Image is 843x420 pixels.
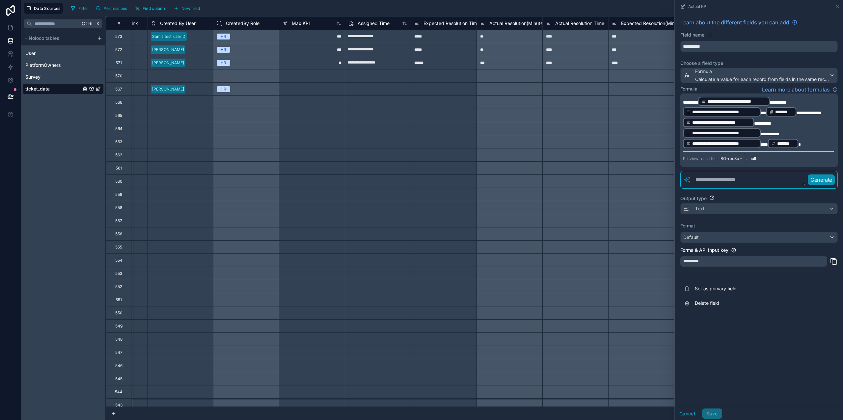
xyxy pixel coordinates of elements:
div: 555 [115,245,122,250]
span: Formula [695,68,829,75]
div: 560 [115,179,122,184]
button: Data Sources [24,3,63,14]
div: 561 [116,166,122,171]
button: Filter [68,3,91,13]
button: Permissions [93,3,129,13]
div: 556 [115,231,122,237]
div: 559 [115,192,122,197]
label: Format [680,223,838,229]
p: Generate [810,176,832,184]
button: New field [171,3,203,13]
span: Learn more about formulas [762,86,830,93]
button: Default [680,232,838,243]
div: 548 [115,337,122,342]
div: 562 [115,152,122,158]
div: 553 [115,271,122,276]
div: 545 [115,376,122,381]
button: BO-rec8b [718,153,746,164]
label: Forms & API Input key [680,247,728,253]
div: 565 [115,113,122,118]
div: 570 [115,73,122,79]
div: Samit_test_user D [152,34,185,39]
div: # [111,21,127,26]
div: PlatformOwners [22,60,104,70]
div: 546 [115,363,122,368]
button: Find column [132,3,169,13]
button: Delete field [680,296,838,310]
span: Data Sources [34,6,61,11]
div: 571 [116,60,122,66]
span: Find column [143,6,166,11]
span: Actual Resolution(Minutes) [489,20,547,27]
div: [PERSON_NAME] [152,86,184,92]
div: ticket_data [22,84,104,94]
span: Learn about the different fields you can add [680,18,789,26]
span: CreatedBy Role [226,20,259,27]
a: Learn more about formulas [762,86,838,93]
div: 552 [115,284,122,289]
span: ticket_data [25,86,50,92]
div: Survey [22,72,104,82]
div: 558 [115,205,122,210]
div: User [22,48,104,59]
span: Text [695,205,705,212]
span: Max KPI [292,20,310,27]
div: 572 [115,47,122,52]
div: 550 [115,310,122,316]
div: 567 [115,87,122,92]
span: Delete field [695,300,790,306]
span: Created By User [160,20,196,27]
span: Filter [78,6,89,11]
button: FormulaCalculate a value for each record from fields in the same record [680,68,838,83]
div: scrollable content [21,31,105,97]
label: Formula [680,86,697,92]
span: Assigned Time [358,20,390,27]
div: 551 [116,297,122,302]
div: 563 [115,139,122,144]
label: Output type [680,195,707,202]
a: Learn about the different fields you can add [680,18,797,26]
div: [PERSON_NAME] [152,47,184,53]
span: PlatformOwners [25,62,61,68]
button: Generate [808,174,835,185]
span: Permissions [103,6,127,11]
div: 557 [115,218,122,223]
div: 543 [115,403,122,408]
span: Actual Resolution Time [555,20,604,27]
div: 544 [115,389,122,395]
a: Permissions [93,3,132,13]
div: 549 [115,324,122,329]
button: Set as primary field [680,281,838,296]
span: New field [181,6,200,11]
button: Text [680,203,838,214]
span: null [749,156,756,161]
span: Expected Resolution Time [423,20,479,27]
span: Default [683,234,699,240]
div: 554 [115,258,122,263]
label: Choose a field type [680,60,838,66]
span: K [95,21,100,26]
div: 573 [115,34,122,39]
label: Field name [680,32,704,38]
div: 564 [115,126,122,131]
button: Cancel [675,408,699,419]
button: Noloco tables [22,34,95,43]
span: Noloco tables [29,35,59,41]
span: Ctrl [81,19,95,28]
span: Calculate a value for each record from fields in the same record [695,76,829,83]
span: User [25,50,36,57]
span: Expected Resolution(Minutes) [621,20,686,27]
div: 566 [115,100,122,105]
span: Set as primary field [695,285,790,292]
span: Survey [25,74,41,80]
div: [PERSON_NAME] [152,60,184,66]
span: BO-rec8b [721,156,739,161]
div: 547 [115,350,122,355]
div: Preview result for : [683,153,747,164]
